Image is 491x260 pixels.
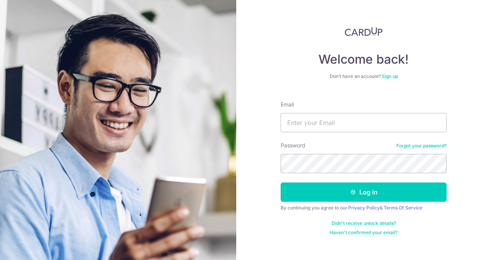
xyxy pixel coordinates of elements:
[332,220,396,226] a: Didn't receive unlock details?
[345,27,383,36] img: CardUp Logo
[384,205,422,211] a: Terms Of Service
[281,113,447,132] input: Enter your Email
[330,230,398,236] a: Haven't confirmed your email?
[281,101,294,108] label: Email
[281,205,447,211] div: By continuing you agree to our &
[382,73,398,79] a: Sign up
[281,182,447,202] button: Log in
[281,73,447,79] div: Don’t have an account?
[281,142,305,149] label: Password
[281,52,447,67] h4: Welcome back!
[348,205,380,211] a: Privacy Policy
[396,143,447,149] a: Forgot your password?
